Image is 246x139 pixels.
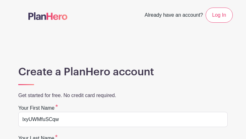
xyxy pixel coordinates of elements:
[18,66,228,78] h1: Create a PlanHero account
[206,8,233,23] a: Log In
[18,104,58,112] label: Your first name
[28,12,67,20] img: logo-507f7623f17ff9eddc593b1ce0a138ce2505c220e1c5a4e2b4648c50719b7d32.svg
[18,112,228,127] input: e.g. Julie
[145,9,203,23] span: Already have an account?
[18,92,228,99] p: Get started for free. No credit card required.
